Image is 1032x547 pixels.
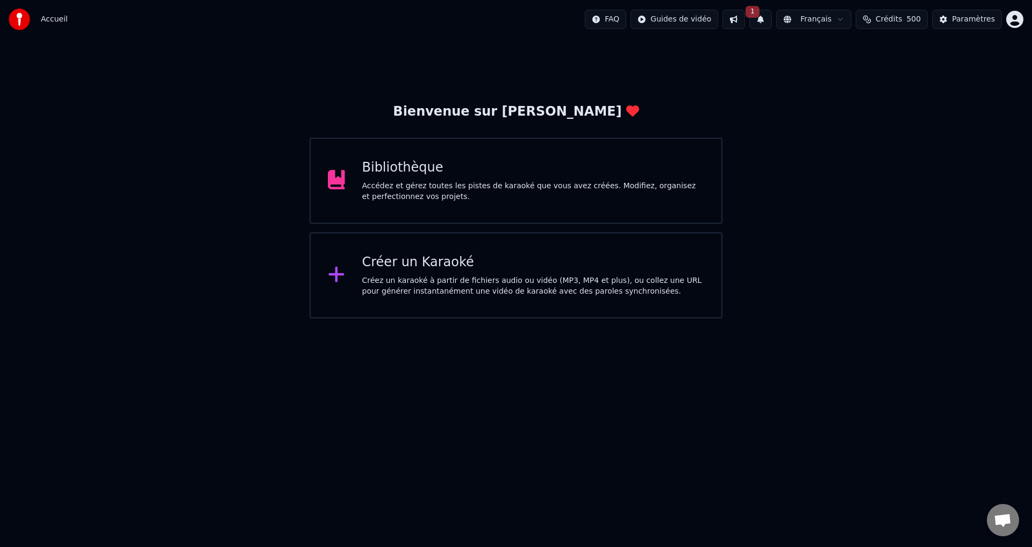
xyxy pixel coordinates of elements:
[362,275,705,297] div: Créez un karaoké à partir de fichiers audio ou vidéo (MP3, MP4 et plus), ou collez une URL pour g...
[906,14,921,25] span: 500
[876,14,902,25] span: Crédits
[746,6,759,18] span: 1
[41,14,68,25] span: Accueil
[856,10,928,29] button: Crédits500
[585,10,626,29] button: FAQ
[41,14,68,25] nav: breadcrumb
[362,254,705,271] div: Créer un Karaoké
[362,159,705,176] div: Bibliothèque
[749,10,772,29] button: 1
[362,181,705,202] div: Accédez et gérez toutes les pistes de karaoké que vous avez créées. Modifiez, organisez et perfec...
[987,504,1019,536] div: Ouvrir le chat
[630,10,718,29] button: Guides de vidéo
[393,103,639,120] div: Bienvenue sur [PERSON_NAME]
[9,9,30,30] img: youka
[952,14,995,25] div: Paramètres
[932,10,1002,29] button: Paramètres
